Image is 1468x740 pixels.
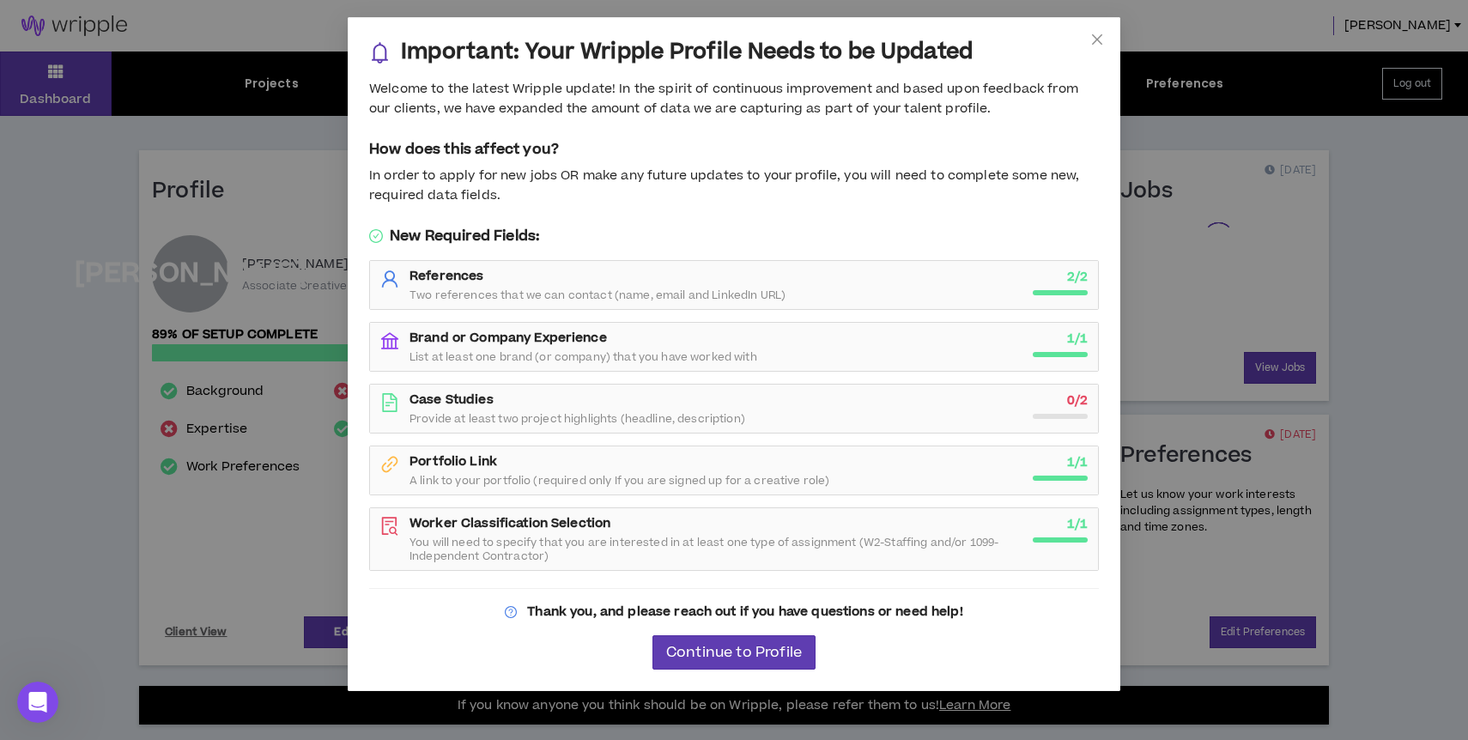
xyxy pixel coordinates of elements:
strong: 1 / 1 [1067,515,1088,533]
div: Welcome to the latest Wripple update! In the spirit of continuous improvement and based upon feed... [369,80,1099,118]
div: In order to apply for new jobs OR make any future updates to your profile, you will need to compl... [369,167,1099,205]
strong: 1 / 1 [1067,330,1088,348]
iframe: Intercom live chat [17,682,58,723]
span: file-text [380,393,399,412]
button: Close [1074,17,1120,64]
span: Two references that we can contact (name, email and LinkedIn URL) [409,288,786,302]
span: question-circle [505,606,517,618]
span: A link to your portfolio (required only If you are signed up for a creative role) [409,474,829,488]
strong: Worker Classification Selection [409,514,610,532]
h3: Important: Your Wripple Profile Needs to be Updated [401,39,973,66]
h5: New Required Fields: [369,226,1099,246]
h5: How does this affect you? [369,139,1099,160]
strong: 2 / 2 [1067,268,1088,286]
span: file-search [380,517,399,536]
span: bank [380,331,399,350]
strong: Thank you, and please reach out if you have questions or need help! [527,603,962,621]
strong: Portfolio Link [409,452,497,470]
strong: Brand or Company Experience [409,329,607,347]
strong: 0 / 2 [1067,391,1088,409]
span: List at least one brand (or company) that you have worked with [409,350,757,364]
strong: Case Studies [409,391,494,409]
span: bell [369,42,391,64]
span: Continue to Profile [666,645,802,661]
strong: References [409,267,483,285]
span: close [1090,33,1104,46]
span: check-circle [369,229,383,243]
span: Provide at least two project highlights (headline, description) [409,412,745,426]
strong: 1 / 1 [1067,453,1088,471]
span: link [380,455,399,474]
button: Continue to Profile [652,635,816,670]
span: You will need to specify that you are interested in at least one type of assignment (W2-Staffing ... [409,536,1022,563]
span: user [380,270,399,288]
